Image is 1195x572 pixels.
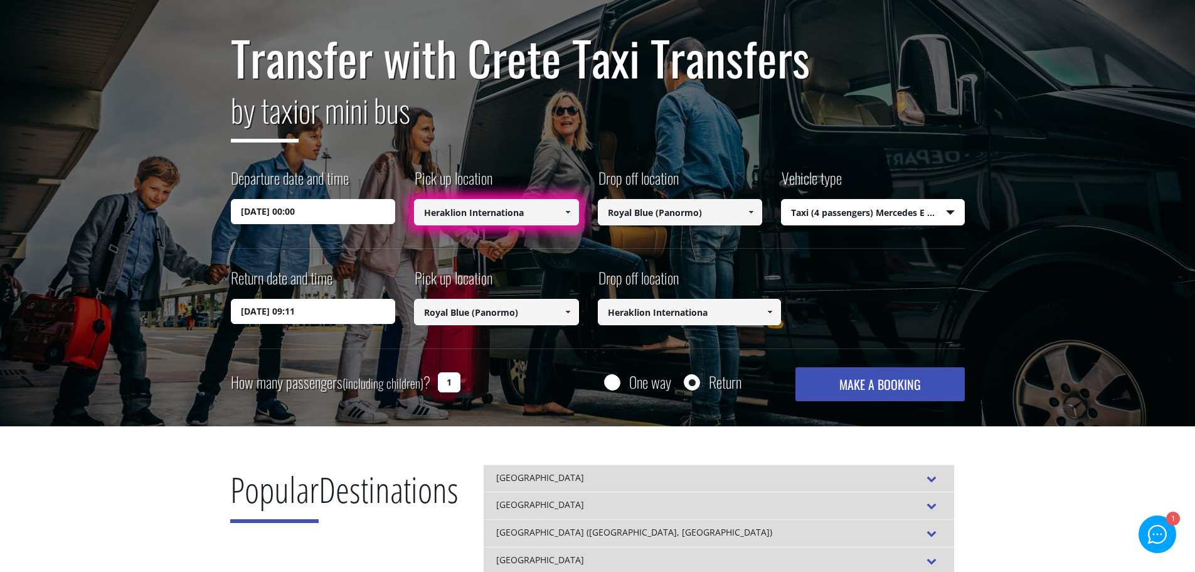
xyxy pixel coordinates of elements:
[414,299,579,325] input: Select pickup location
[629,374,671,390] label: One way
[781,167,842,199] label: Vehicle type
[414,199,579,225] input: Select pickup location
[231,267,332,299] label: Return date and time
[598,299,782,325] input: Select drop-off location
[598,167,679,199] label: Drop off location
[484,465,954,492] div: [GEOGRAPHIC_DATA]
[1166,513,1179,526] div: 1
[231,31,965,84] h1: Transfer with Crete Taxi Transfers
[557,299,578,325] a: Show All Items
[741,199,762,225] a: Show All Items
[795,367,964,401] button: MAKE A BOOKING
[231,167,349,199] label: Departure date and time
[760,299,780,325] a: Show All Items
[230,465,319,523] span: Popular
[231,86,299,143] span: by taxi
[709,374,741,390] label: Return
[343,374,423,392] small: (including children)
[598,267,679,299] label: Drop off location
[230,465,459,532] h2: Destinations
[231,367,430,398] label: How many passengers ?
[484,519,954,547] div: [GEOGRAPHIC_DATA] ([GEOGRAPHIC_DATA], [GEOGRAPHIC_DATA])
[484,492,954,519] div: [GEOGRAPHIC_DATA]
[231,84,965,152] h2: or mini bus
[598,199,763,225] input: Select drop-off location
[782,200,964,226] span: Taxi (4 passengers) Mercedes E Class
[414,167,492,199] label: Pick up location
[557,199,578,225] a: Show All Items
[414,267,492,299] label: Pick up location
